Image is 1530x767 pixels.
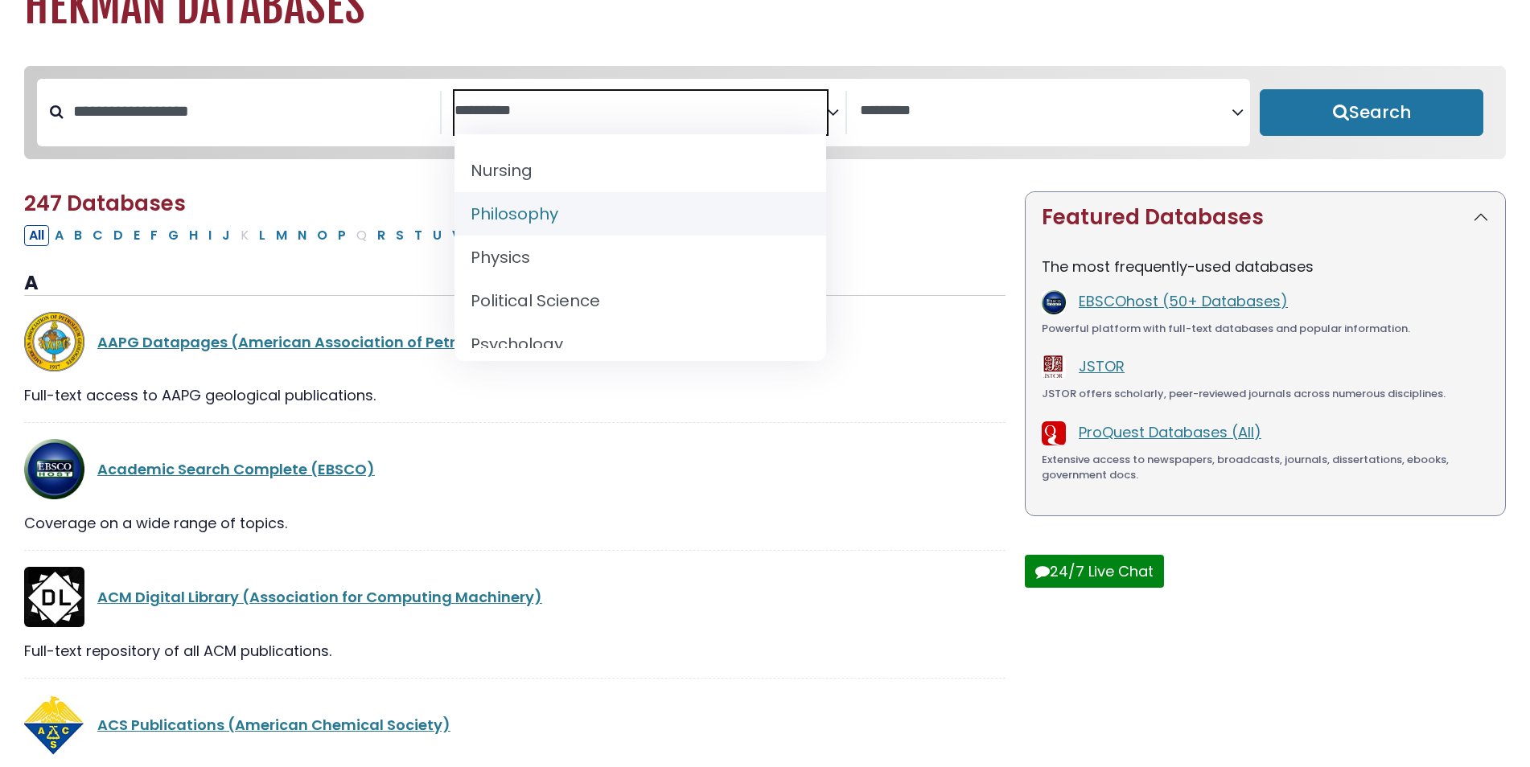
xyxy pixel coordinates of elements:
[391,225,409,246] button: Filter Results S
[24,189,186,218] span: 247 Databases
[293,225,311,246] button: Filter Results N
[24,272,1006,296] h3: A
[97,715,450,735] a: ACS Publications (American Chemical Society)
[271,225,292,246] button: Filter Results M
[24,640,1006,662] div: Full-text repository of all ACM publications.
[204,225,216,246] button: Filter Results I
[1025,555,1164,588] button: 24/7 Live Chat
[1042,386,1489,402] div: JSTOR offers scholarly, peer-reviewed journals across numerous disciplines.
[454,103,826,120] textarea: Search
[184,225,203,246] button: Filter Results H
[64,98,440,125] input: Search database by title or keyword
[428,225,446,246] button: Filter Results U
[1260,89,1483,136] button: Submit for Search Results
[88,225,108,246] button: Filter Results C
[1079,356,1125,376] a: JSTOR
[312,225,332,246] button: Filter Results O
[454,236,826,279] li: Physics
[454,192,826,236] li: Philosophy
[97,332,595,352] a: AAPG Datapages (American Association of Petroleum Geologists)
[1042,321,1489,337] div: Powerful platform with full-text databases and popular information.
[454,149,826,192] li: Nursing
[1042,452,1489,483] div: Extensive access to newspapers, broadcasts, journals, dissertations, ebooks, government docs.
[454,279,826,322] li: Political Science
[24,512,1006,534] div: Coverage on a wide range of topics.
[1026,192,1505,243] button: Featured Databases
[217,225,235,246] button: Filter Results J
[163,225,183,246] button: Filter Results G
[97,587,542,607] a: ACM Digital Library (Association for Computing Machinery)
[1042,256,1489,277] p: The most frequently-used databases
[146,225,162,246] button: Filter Results F
[860,103,1232,120] textarea: Search
[109,225,128,246] button: Filter Results D
[333,225,351,246] button: Filter Results P
[69,225,87,246] button: Filter Results B
[409,225,427,246] button: Filter Results T
[1079,291,1288,311] a: EBSCOhost (50+ Databases)
[254,225,270,246] button: Filter Results L
[24,384,1006,406] div: Full-text access to AAPG geological publications.
[24,225,49,246] button: All
[1079,422,1261,442] a: ProQuest Databases (All)
[447,225,466,246] button: Filter Results V
[372,225,390,246] button: Filter Results R
[24,66,1506,159] nav: Search filters
[454,322,826,366] li: Psychology
[129,225,145,246] button: Filter Results E
[24,224,567,244] div: Alpha-list to filter by first letter of database name
[97,459,375,479] a: Academic Search Complete (EBSCO)
[50,225,68,246] button: Filter Results A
